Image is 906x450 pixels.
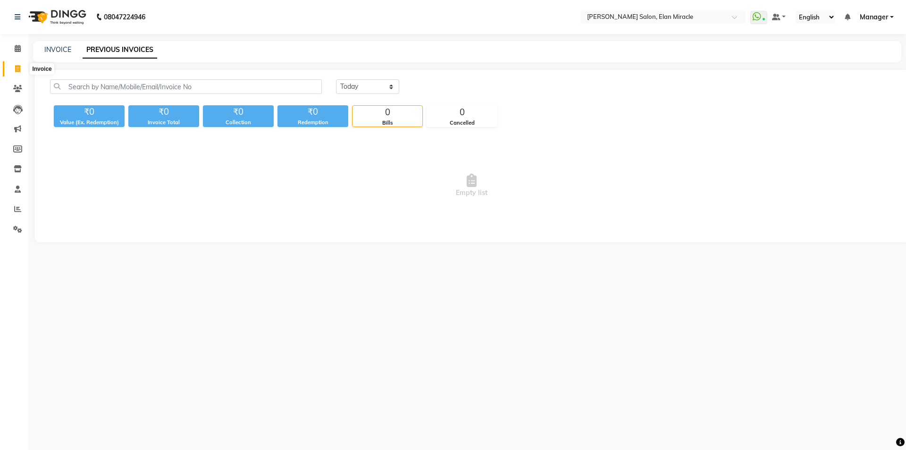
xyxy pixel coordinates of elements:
[104,4,145,30] b: 08047224946
[50,79,322,94] input: Search by Name/Mobile/Email/Invoice No
[352,119,422,127] div: Bills
[427,119,497,127] div: Cancelled
[203,105,274,119] div: ₹0
[277,119,348,127] div: Redemption
[54,119,125,127] div: Value (Ex. Redemption)
[352,106,422,119] div: 0
[50,138,893,233] span: Empty list
[277,105,348,119] div: ₹0
[427,106,497,119] div: 0
[24,4,89,30] img: logo
[128,105,199,119] div: ₹0
[83,42,157,59] a: PREVIOUS INVOICES
[30,63,54,75] div: Invoice
[54,105,125,119] div: ₹0
[203,119,274,127] div: Collection
[128,119,199,127] div: Invoice Total
[44,45,71,54] a: INVOICE
[860,12,888,22] span: Manager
